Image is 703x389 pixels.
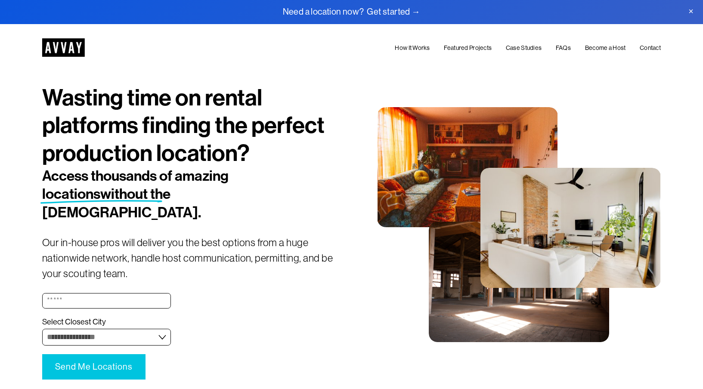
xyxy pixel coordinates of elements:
span: without the [DEMOGRAPHIC_DATA]. [42,185,201,221]
img: AVVAY - The First Nationwide Location Scouting Co. [42,38,85,57]
a: Case Studies [506,43,542,53]
button: Send Me LocationsSend Me Locations [42,354,146,380]
p: Our in-house pros will deliver you the best options from a huge nationwide network, handle host c... [42,235,352,281]
a: Featured Projects [444,43,492,53]
a: Contact [640,43,661,53]
a: How It Works [395,43,430,53]
a: FAQs [556,43,571,53]
select: Select Closest City [42,329,171,346]
h1: Wasting time on rental platforms finding the perfect production location? [42,84,352,167]
span: Select Closest City [42,317,106,327]
h2: Access thousands of amazing locations [42,167,300,222]
span: Send Me Locations [55,362,133,372]
a: Become a Host [585,43,626,53]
